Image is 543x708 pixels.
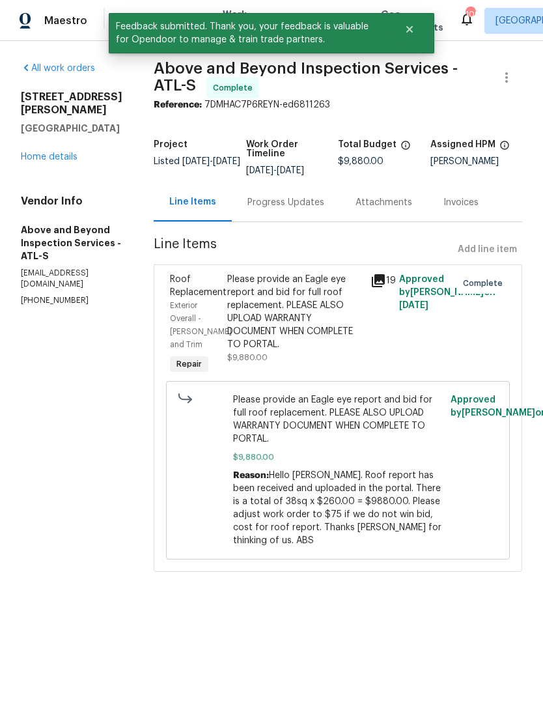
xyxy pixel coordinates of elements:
[430,157,523,166] div: [PERSON_NAME]
[21,152,77,162] a: Home details
[154,157,240,166] span: Listed
[233,451,443,464] span: $9,880.00
[182,157,240,166] span: -
[21,295,122,306] p: [PHONE_NUMBER]
[154,238,452,262] span: Line Items
[213,81,258,94] span: Complete
[443,196,479,209] div: Invoices
[154,140,188,149] h5: Project
[233,393,443,446] span: Please provide an Eagle eye report and bid for full roof replacement. PLEASE ALSO UPLOAD WARRANTY...
[247,196,324,209] div: Progress Updates
[171,358,207,371] span: Repair
[499,140,510,157] span: The hpm assigned to this work order.
[154,100,202,109] b: Reference:
[21,223,122,262] h5: Above and Beyond Inspection Services - ATL-S
[213,157,240,166] span: [DATE]
[21,268,122,290] p: [EMAIL_ADDRESS][DOMAIN_NAME]
[227,354,268,361] span: $9,880.00
[338,140,397,149] h5: Total Budget
[246,166,304,175] span: -
[170,275,227,297] span: Roof Replacement
[154,61,458,93] span: Above and Beyond Inspection Services - ATL-S
[227,273,363,351] div: Please provide an Eagle eye report and bid for full roof replacement. PLEASE ALSO UPLOAD WARRANTY...
[381,8,443,34] span: Geo Assignments
[109,13,388,53] span: Feedback submitted. Thank you, your feedback is valuable for Opendoor to manage & train trade par...
[21,122,122,135] h5: [GEOGRAPHIC_DATA]
[370,273,391,289] div: 19
[170,302,232,348] span: Exterior Overall - [PERSON_NAME] and Trim
[21,64,95,73] a: All work orders
[388,16,431,42] button: Close
[338,157,383,166] span: $9,880.00
[223,8,256,34] span: Work Orders
[399,275,495,310] span: Approved by [PERSON_NAME] on
[44,14,87,27] span: Maestro
[21,195,122,208] h4: Vendor Info
[154,98,522,111] div: 7DMHAC7P6REYN-ed6811263
[169,195,216,208] div: Line Items
[246,166,273,175] span: [DATE]
[277,166,304,175] span: [DATE]
[233,471,441,545] span: Hello [PERSON_NAME]. Roof report has been received and uploaded in the portal. There is a total o...
[21,91,122,117] h2: [STREET_ADDRESS][PERSON_NAME]
[355,196,412,209] div: Attachments
[246,140,339,158] h5: Work Order Timeline
[399,301,428,310] span: [DATE]
[466,8,475,21] div: 109
[182,157,210,166] span: [DATE]
[233,471,269,480] span: Reason:
[463,277,508,290] span: Complete
[430,140,495,149] h5: Assigned HPM
[400,140,411,157] span: The total cost of line items that have been proposed by Opendoor. This sum includes line items th...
